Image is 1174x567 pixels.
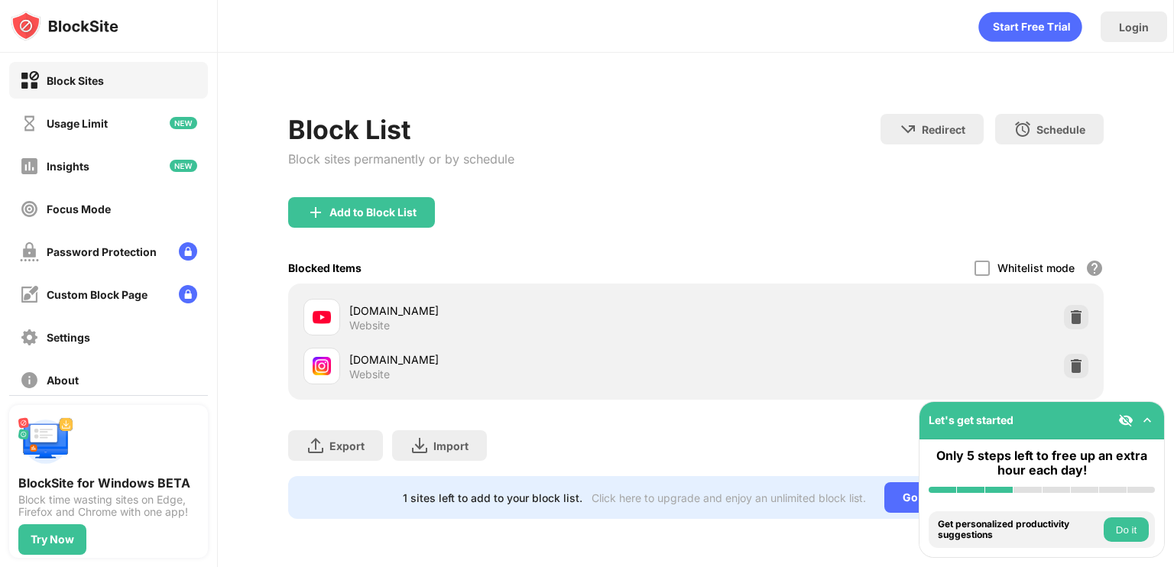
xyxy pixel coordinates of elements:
[349,319,390,332] div: Website
[978,11,1082,42] div: animation
[47,288,148,301] div: Custom Block Page
[1118,413,1133,428] img: eye-not-visible.svg
[20,285,39,304] img: customize-block-page-off.svg
[1119,21,1149,34] div: Login
[47,74,104,87] div: Block Sites
[47,202,111,215] div: Focus Mode
[47,331,90,344] div: Settings
[1036,123,1085,136] div: Schedule
[929,413,1013,426] div: Let's get started
[403,491,582,504] div: 1 sites left to add to your block list.
[179,242,197,261] img: lock-menu.svg
[329,439,365,452] div: Export
[20,199,39,219] img: focus-off.svg
[288,114,514,145] div: Block List
[20,114,39,133] img: time-usage-off.svg
[18,414,73,469] img: push-desktop.svg
[11,11,118,41] img: logo-blocksite.svg
[20,71,39,90] img: block-on.svg
[47,160,89,173] div: Insights
[922,123,965,136] div: Redirect
[20,371,39,390] img: about-off.svg
[20,157,39,176] img: insights-off.svg
[884,482,989,513] div: Go Unlimited
[929,449,1155,478] div: Only 5 steps left to free up an extra hour each day!
[349,303,696,319] div: [DOMAIN_NAME]
[1140,413,1155,428] img: omni-setup-toggle.svg
[47,245,157,258] div: Password Protection
[31,533,74,546] div: Try Now
[313,357,331,375] img: favicons
[288,261,362,274] div: Blocked Items
[179,285,197,303] img: lock-menu.svg
[170,160,197,172] img: new-icon.svg
[329,206,417,219] div: Add to Block List
[47,374,79,387] div: About
[349,368,390,381] div: Website
[18,475,199,491] div: BlockSite for Windows BETA
[938,519,1100,541] div: Get personalized productivity suggestions
[20,242,39,261] img: password-protection-off.svg
[997,261,1075,274] div: Whitelist mode
[313,308,331,326] img: favicons
[349,352,696,368] div: [DOMAIN_NAME]
[288,151,514,167] div: Block sites permanently or by schedule
[170,117,197,129] img: new-icon.svg
[433,439,469,452] div: Import
[20,328,39,347] img: settings-off.svg
[592,491,866,504] div: Click here to upgrade and enjoy an unlimited block list.
[18,494,199,518] div: Block time wasting sites on Edge, Firefox and Chrome with one app!
[1104,517,1149,542] button: Do it
[47,117,108,130] div: Usage Limit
